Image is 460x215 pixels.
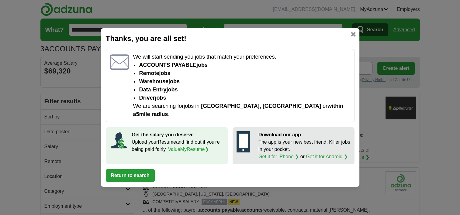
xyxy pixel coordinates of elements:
[258,138,351,160] p: The app is your new best friend. Killer jobs in your pocket. or
[139,94,350,102] li: Driver jobs
[139,61,350,69] li: ACCOUNTS PAYABLE jobs
[139,77,350,86] li: Warehouse jobs
[139,69,350,77] li: Remote jobs
[306,154,348,159] a: Get it for Android ❯
[201,103,321,109] span: [GEOGRAPHIC_DATA], [GEOGRAPHIC_DATA]
[133,102,350,118] p: We are searching for jobs in or .
[168,147,209,152] a: ValueMyResume❯
[133,53,350,61] p: We will start sending you jobs that match your preferences.
[139,86,350,94] li: Data Entry jobs
[258,131,351,138] p: Download our app
[132,131,224,138] p: Get the salary you deserve
[106,169,155,182] button: Return to search
[132,138,224,153] p: Upload your Resume and find out if you're being paid fairly.
[106,33,355,44] h2: Thanks, you are all set!
[258,154,299,159] a: Get it for iPhone ❯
